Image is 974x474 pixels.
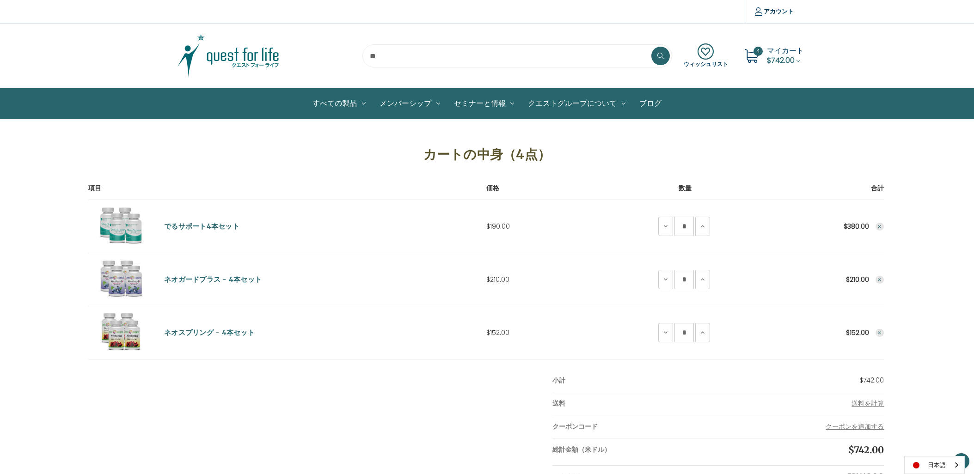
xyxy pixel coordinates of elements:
[552,422,598,431] strong: クーポンコード
[88,145,886,164] h1: カートの中身（4点）
[767,45,804,56] span: マイカート
[486,183,619,200] th: 価格
[846,328,869,337] strong: $152.00
[521,89,632,118] a: クエストグループについて
[846,275,869,284] strong: $210.00
[851,399,884,408] button: 送料を計算
[674,270,694,289] input: NeoGuard Plus - 4 Save Set
[632,89,668,118] a: ブログ
[905,456,964,474] a: 日本語
[164,274,262,285] a: ネオガードプラス - 4本セット
[848,444,884,456] span: $742.00
[859,376,884,385] span: $742.00
[876,223,884,231] button: Remove DeruSupport 4-Save Set from cart
[171,33,286,79] img: クエスト・グループ
[876,276,884,284] button: Remove NeoGuard Plus - 4 Save Set from cart
[486,328,509,337] span: $152.00
[904,456,965,474] div: Language
[844,222,869,231] strong: $380.00
[447,89,521,118] a: セミナーと情報
[684,43,728,68] a: ウィッシュリスト
[767,55,795,66] span: $742.00
[552,445,611,454] strong: 総計金額（米ドル）
[552,399,565,408] strong: 送料
[486,222,510,231] span: $190.00
[767,45,804,66] a: Cart with 4 items
[753,47,763,56] span: 4
[164,328,255,338] a: ネオスプリング - 4本セット
[876,329,884,337] button: Remove NeoSpring - 4 Save Set from cart
[619,183,751,200] th: 数量
[674,323,694,342] input: NeoSpring - 4 Save Set
[851,399,884,408] span: 送料を計算
[674,217,694,236] input: DeruSupport 4-Save Set
[373,89,447,118] a: メンバーシップ
[88,183,486,200] th: 項目
[164,221,239,232] a: でるサポート4本セット
[552,376,565,385] strong: 小計
[751,183,884,200] th: 合計
[306,89,373,118] a: すべての製品
[826,422,884,431] button: クーポンを追加する
[904,456,965,474] aside: Language selected: 日本語
[486,275,509,284] span: $210.00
